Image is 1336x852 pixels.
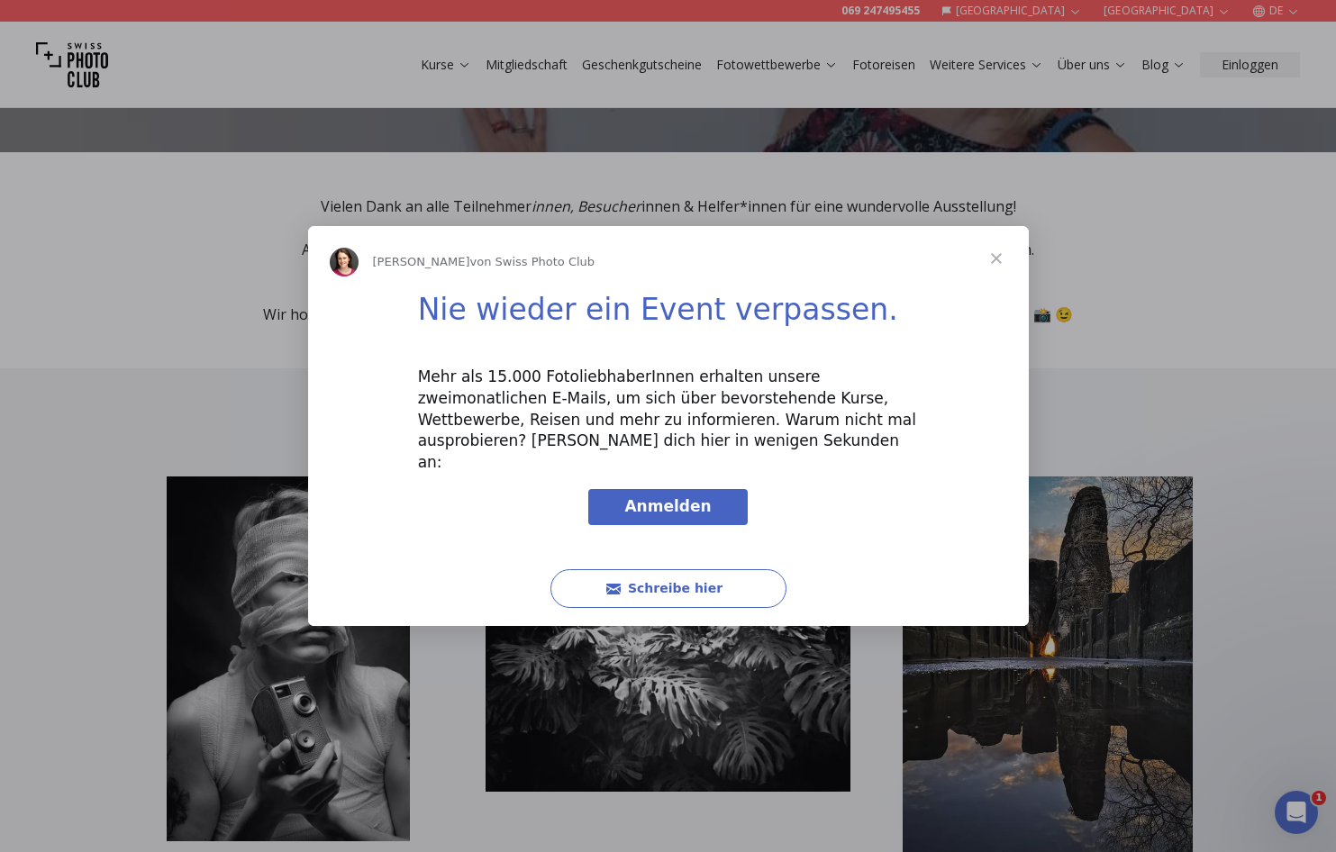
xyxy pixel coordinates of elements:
[418,292,919,340] h1: Nie wieder ein Event verpassen.
[964,226,1029,291] span: Schließen
[418,367,919,474] div: Mehr als 15.000 FotoliebhaberInnen erhalten unsere zweimonatlichen E-Mails, um sich über bevorste...
[330,248,359,276] img: Profile image for Joan
[550,569,786,608] button: Schreibe hier
[470,255,595,268] span: von Swiss Photo Club
[373,255,470,268] span: [PERSON_NAME]
[624,497,711,515] span: Anmelden
[588,489,747,525] a: Anmelden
